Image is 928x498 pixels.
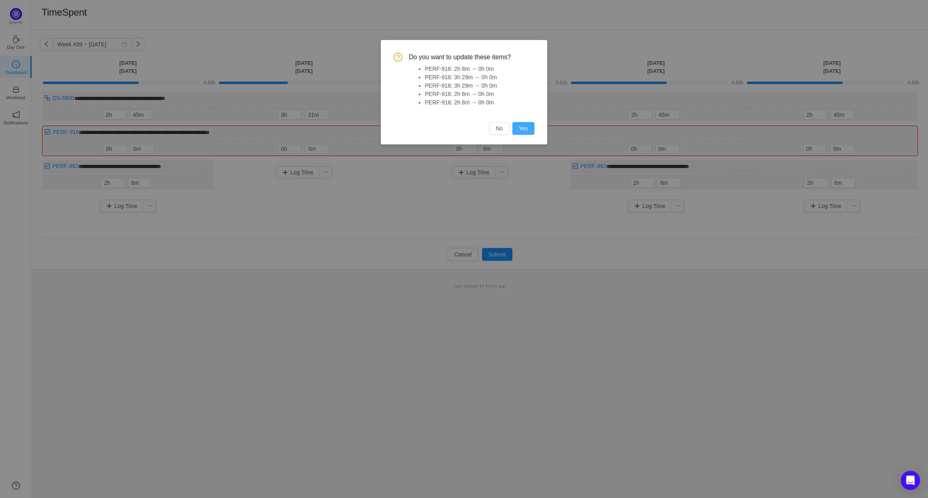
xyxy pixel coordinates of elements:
[425,90,534,98] li: PERF-916: 2h 8m → 0h 0m
[409,53,534,62] span: Do you want to update these items?
[425,82,534,90] li: PERF-916: 3h 29m → 0h 0m
[425,65,534,73] li: PERF-916: 2h 8m → 0h 0m
[394,53,402,62] i: icon: question-circle
[425,73,534,82] li: PERF-916: 3h 29m → 0h 0m
[512,122,534,135] button: Yes
[489,122,509,135] button: No
[901,471,920,490] div: Open Intercom Messenger
[425,98,534,107] li: PERF-916: 2h 8m → 0h 0m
